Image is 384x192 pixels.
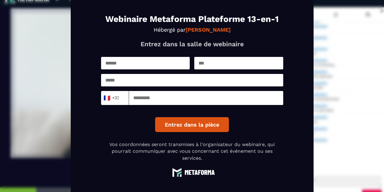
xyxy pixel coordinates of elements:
[101,141,283,162] p: Vos coordonnées seront transmises à l'organisateur du webinaire, qui pourrait communiquer avec vo...
[105,94,117,102] span: +33
[101,15,283,23] h1: Webinaire Metaforma Plateforme 13-en-1
[155,117,229,132] button: Entrez dans la pièce
[101,26,283,33] p: Hébergé par
[119,93,124,103] input: Search for option
[103,94,110,102] span: 🇫🇷
[185,26,231,33] strong: [PERSON_NAME]
[101,40,283,48] p: Entrez dans la salle de webinaire
[169,168,215,177] img: logo
[101,91,129,105] div: Search for option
